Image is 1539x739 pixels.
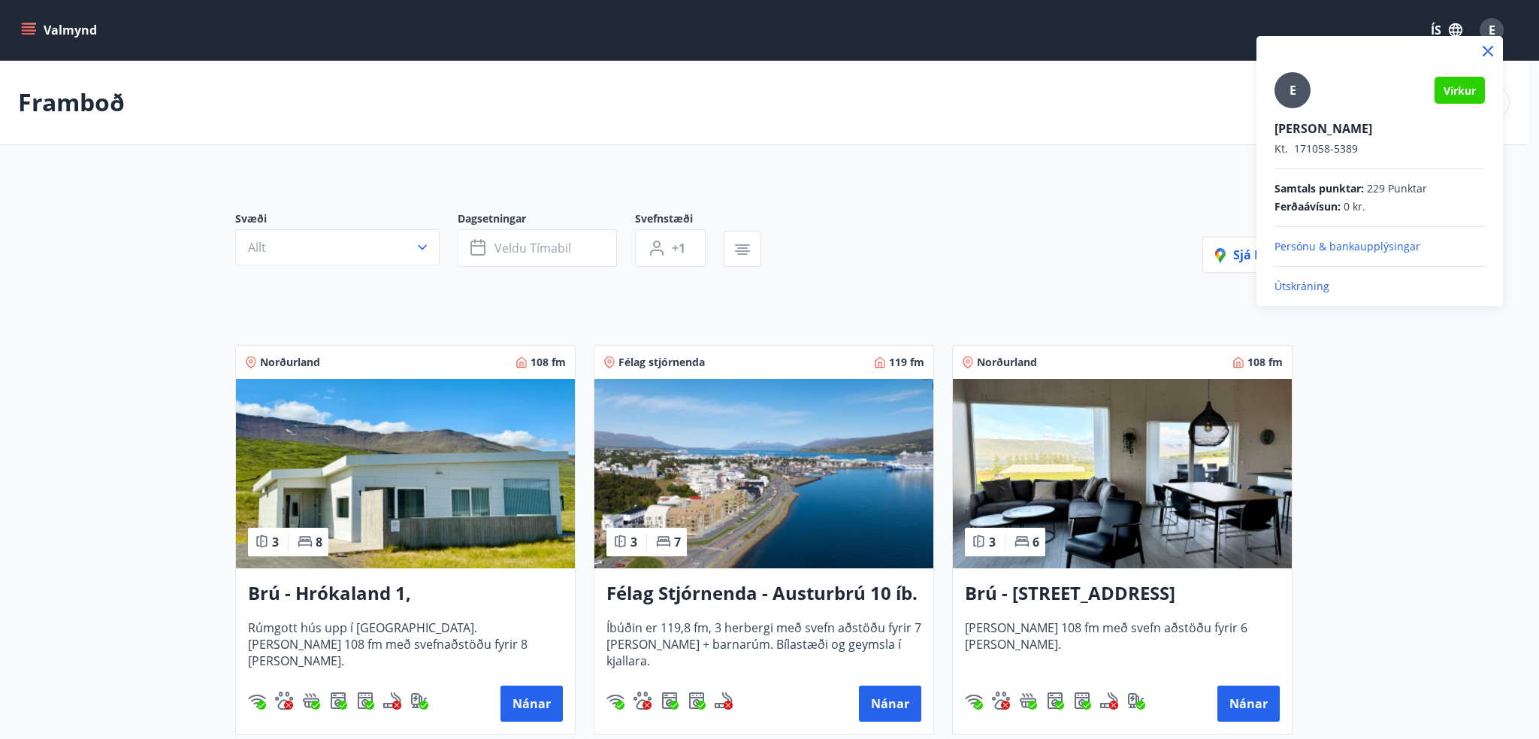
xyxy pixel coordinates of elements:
[1290,82,1296,98] span: E
[1367,181,1427,196] span: 229 Punktar
[1274,120,1485,137] p: [PERSON_NAME]
[1274,279,1485,294] p: Útskráning
[1274,141,1485,156] p: 171058-5389
[1274,239,1485,254] p: Persónu & bankaupplýsingar
[1274,141,1288,156] span: Kt.
[1444,83,1476,98] span: Virkur
[1274,181,1364,196] span: Samtals punktar :
[1344,199,1365,214] span: 0 kr.
[1274,199,1341,214] span: Ferðaávísun :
